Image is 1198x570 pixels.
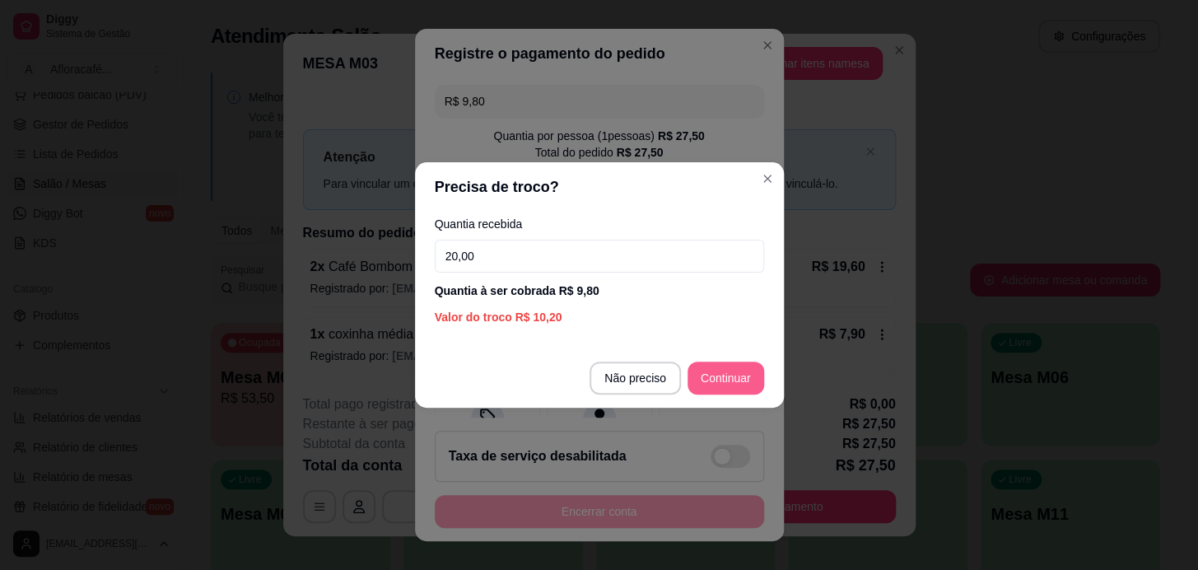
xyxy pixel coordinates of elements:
[754,166,781,192] button: Close
[688,362,764,395] button: Continuar
[435,218,764,230] label: Quantia recebida
[590,362,681,395] button: Não preciso
[435,283,764,299] div: Quantia à ser cobrada R$ 9,80
[435,309,764,325] div: Valor do troco R$ 10,20
[415,162,784,212] header: Precisa de troco?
